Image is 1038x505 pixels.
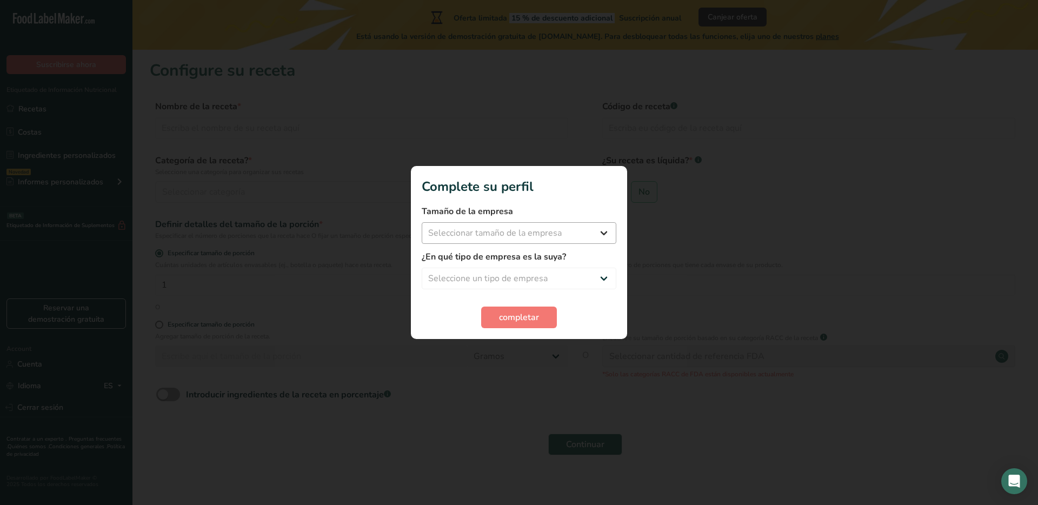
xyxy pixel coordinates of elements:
h1: Complete su perfil [422,177,616,196]
label: ¿En qué tipo de empresa es la suya? [422,250,616,263]
span: completar [499,311,539,324]
div: Open Intercom Messenger [1001,468,1027,494]
label: Tamaño de la empresa [422,205,616,218]
button: completar [481,307,557,328]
